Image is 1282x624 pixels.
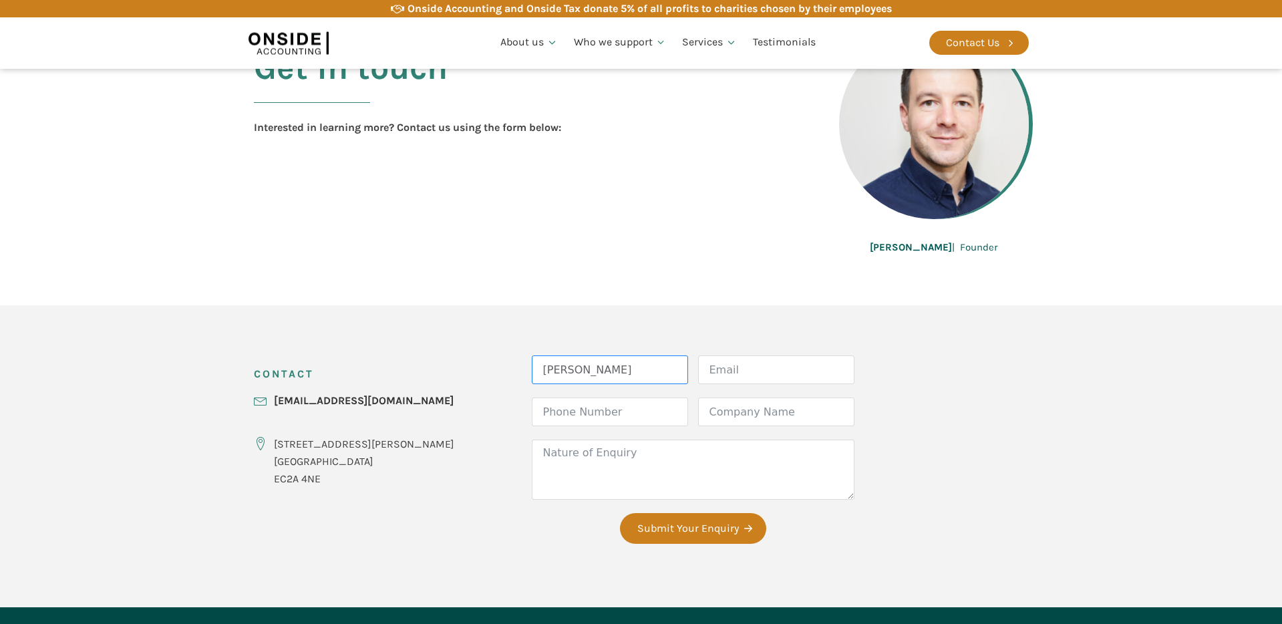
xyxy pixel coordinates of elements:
[492,20,566,65] a: About us
[532,440,854,500] textarea: Nature of Enquiry
[674,20,745,65] a: Services
[532,398,688,426] input: Phone Number
[566,20,675,65] a: Who we support
[946,34,999,51] div: Contact Us
[698,398,854,426] input: Company Name
[929,31,1029,55] a: Contact Us
[870,241,952,253] b: [PERSON_NAME]
[532,355,688,384] input: Name
[249,27,329,58] img: Onside Accounting
[254,49,448,119] h2: Get in touch
[274,392,454,410] a: [EMAIL_ADDRESS][DOMAIN_NAME]
[254,355,314,392] h3: CONTACT
[870,239,997,255] div: | Founder
[745,20,824,65] a: Testimonials
[274,436,454,487] div: [STREET_ADDRESS][PERSON_NAME] [GEOGRAPHIC_DATA] EC2A 4NE
[698,355,854,384] input: Email
[254,119,561,136] div: Interested in learning more? Contact us using the form below:
[620,513,766,544] button: Submit Your Enquiry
